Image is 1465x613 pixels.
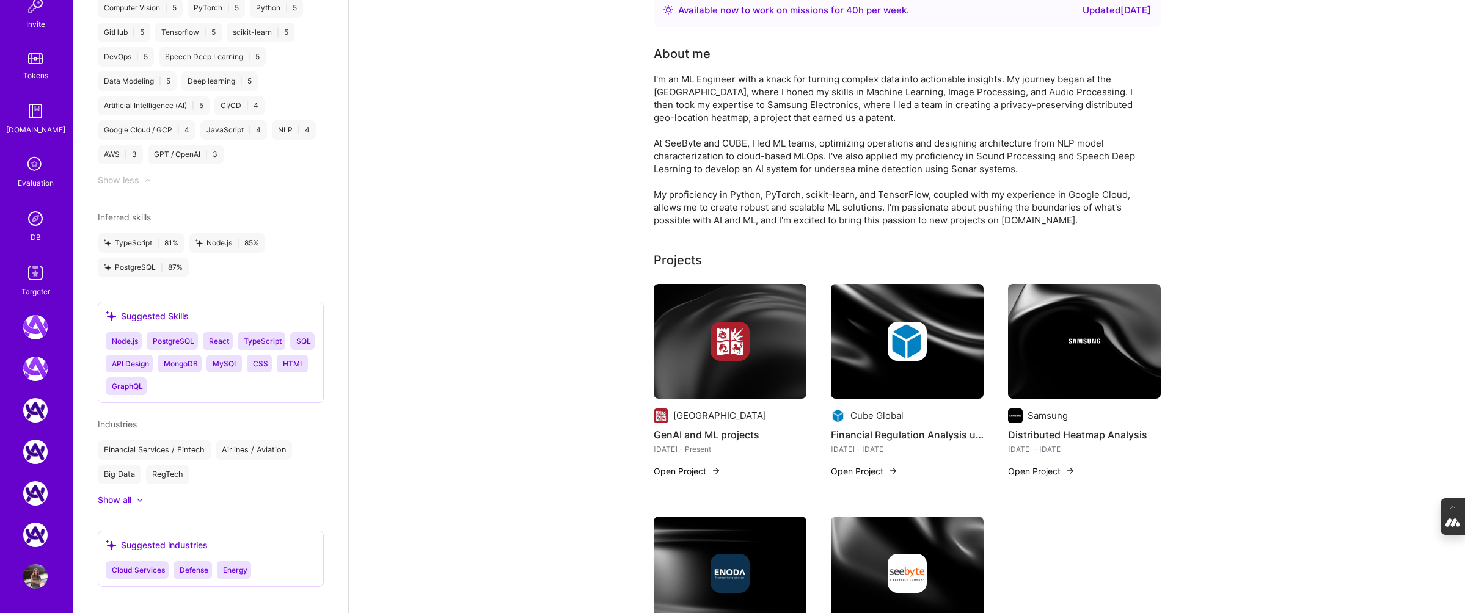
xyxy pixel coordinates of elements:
[240,76,243,86] span: |
[1008,465,1075,477] button: Open Project
[272,120,316,140] div: NLP 4
[654,465,721,477] button: Open Project
[98,465,141,484] div: Big Data
[283,359,304,368] span: HTML
[6,123,65,136] div: [DOMAIN_NAME]
[850,409,904,422] div: Cube Global
[204,27,206,37] span: |
[663,5,673,15] img: Availability
[227,3,230,13] span: |
[104,264,111,271] i: icon StarsPurple
[711,554,750,593] img: Company logo
[24,153,47,176] i: icon SelectionTeam
[200,120,267,140] div: JavaScript 4
[673,409,766,422] div: [GEOGRAPHIC_DATA]
[31,231,41,244] div: DB
[157,238,159,248] span: |
[112,565,165,575] span: Cloud Services
[1065,322,1104,361] img: Company logo
[98,23,150,42] div: GitHub 5
[125,150,127,159] span: |
[161,263,163,272] span: |
[237,238,239,248] span: |
[253,359,268,368] span: CSS
[23,69,48,82] div: Tokens
[23,481,48,506] img: A.Team: Google Calendar Integration Testing
[133,27,135,37] span: |
[18,176,54,189] div: Evaluation
[277,27,279,37] span: |
[831,427,984,443] h4: Financial Regulation Analysis using LLMs ([PERSON_NAME])
[23,261,48,285] img: Skill Targeter
[711,466,721,476] img: arrow-right
[98,174,139,186] div: Show less
[21,285,50,298] div: Targeter
[209,336,229,346] span: React
[246,101,249,111] span: |
[654,73,1142,227] div: I'm an ML Engineer with a knack for turning complex data into actionable insights. My journey beg...
[195,239,203,247] i: icon StarsPurple
[1008,427,1161,443] h4: Distributed Heatmap Analysis
[654,284,806,399] img: cover
[189,233,265,253] div: Node.js 85 %
[1028,409,1068,422] div: Samsung
[296,336,311,346] span: SQL
[181,71,258,91] div: Deep learning 5
[159,47,266,67] div: Speech Deep Learning 5
[23,523,48,547] img: A.Team: AI solutions program manager
[711,322,750,361] img: Company logo
[180,565,208,575] span: Defense
[214,96,265,115] div: CI/CD 4
[23,315,48,339] img: A.Team: Leading A.Team's Marketing & DemandGen
[213,359,238,368] span: MySQL
[106,311,116,321] i: icon SuggestedTeams
[888,554,927,593] img: Company logo
[165,3,167,13] span: |
[106,540,116,550] i: icon SuggestedTeams
[136,52,139,62] span: |
[244,336,282,346] span: TypeScript
[98,120,195,140] div: Google Cloud / GCP 4
[26,18,45,31] div: Invite
[192,101,194,111] span: |
[248,52,250,62] span: |
[298,125,300,135] span: |
[20,440,51,464] a: A.Team: AI Solutions Partners
[205,150,208,159] span: |
[98,258,189,277] div: PostgreSQL 87 %
[20,481,51,506] a: A.Team: Google Calendar Integration Testing
[831,465,898,477] button: Open Project
[98,233,184,253] div: TypeScript 81 %
[98,96,210,115] div: Artificial Intelligence (AI) 5
[223,565,247,575] span: Energy
[888,322,927,361] img: Company logo
[20,523,51,547] a: A.Team: AI solutions program manager
[1065,466,1075,476] img: arrow-right
[155,23,222,42] div: Tensorflow 5
[654,408,668,423] img: Company logo
[20,357,51,381] a: A.Team: GenAI Practice Framework
[146,465,189,484] div: RegTech
[1008,408,1023,423] img: Company logo
[23,398,48,423] img: A.Team: AI Solutions
[1008,443,1161,455] div: [DATE] - [DATE]
[98,145,143,164] div: AWS 3
[153,336,194,346] span: PostgreSQL
[285,3,288,13] span: |
[159,76,161,86] span: |
[98,419,137,429] span: Industries
[112,359,149,368] span: API Design
[678,3,909,18] div: Available now to work on missions for h per week .
[888,466,898,476] img: arrow-right
[177,125,180,135] span: |
[164,359,198,368] span: MongoDB
[654,45,711,63] div: About me
[106,310,189,322] div: Suggested Skills
[831,443,984,455] div: [DATE] - [DATE]
[227,23,294,42] div: scikit-learn 5
[98,71,177,91] div: Data Modeling 5
[831,284,984,399] img: cover
[112,382,143,391] span: GraphQL
[98,494,131,506] div: Show all
[104,239,111,247] i: icon StarsPurple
